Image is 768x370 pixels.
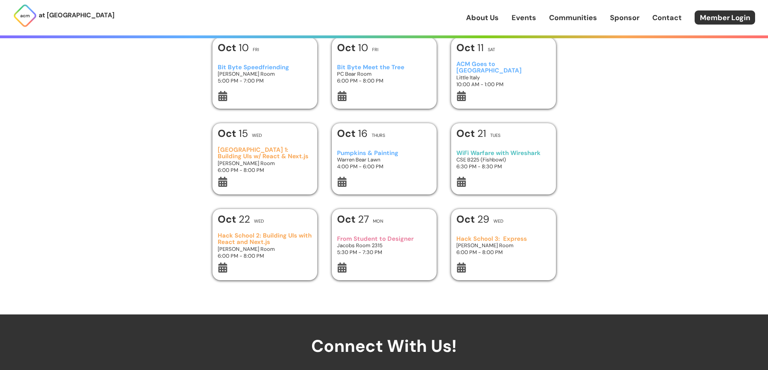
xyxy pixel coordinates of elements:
[490,133,500,138] h2: Tues
[456,214,489,224] h1: 29
[218,160,312,167] h3: [PERSON_NAME] Room
[337,213,358,226] b: Oct
[254,219,264,223] h2: Wed
[456,43,484,53] h1: 11
[230,314,538,356] h2: Connect With Us!
[456,213,477,226] b: Oct
[337,163,431,170] h3: 4:00 PM - 6:00 PM
[218,147,312,160] h3: [GEOGRAPHIC_DATA] 1: Building UIs w/ React & Next.js
[373,219,383,223] h2: Mon
[218,64,312,71] h3: Bit Byte Speedfriending
[218,127,239,140] b: Oct
[218,167,312,174] h3: 6:00 PM - 8:00 PM
[610,12,639,23] a: Sponsor
[337,43,368,53] h1: 10
[337,64,431,71] h3: Bit Byte Meet the Tree
[337,156,431,163] h3: Warren Bear Lawn
[337,236,431,242] h3: From Student to Designer
[512,12,536,23] a: Events
[456,150,550,157] h3: WiFi Warfare with Wireshark
[372,133,385,138] h2: Thurs
[549,12,597,23] a: Communities
[218,70,312,77] h3: [PERSON_NAME] Room
[13,4,37,28] img: ACM Logo
[252,133,262,138] h2: Wed
[218,246,312,252] h3: [PERSON_NAME] Room
[456,41,477,54] b: Oct
[695,10,755,25] a: Member Login
[337,242,431,249] h3: Jacobs Room 2315
[253,48,259,52] h2: Fri
[466,12,499,23] a: About Us
[456,236,550,242] h3: Hack School 3: Express
[218,252,312,259] h3: 6:00 PM - 8:00 PM
[493,219,504,223] h2: Wed
[456,242,550,249] h3: [PERSON_NAME] Room
[337,150,431,157] h3: Pumpkins & Painting
[456,127,477,140] b: Oct
[337,214,369,224] h1: 27
[218,232,312,246] h3: Hack School 2: Building UIs with React and Next.js
[372,48,379,52] h2: Fri
[456,128,486,138] h1: 21
[39,10,114,21] p: at [GEOGRAPHIC_DATA]
[456,81,550,88] h3: 10:00 AM - 1:00 PM
[456,61,550,74] h3: ACM Goes to [GEOGRAPHIC_DATA]
[456,249,550,256] h3: 6:00 PM - 8:00 PM
[337,70,431,77] h3: PC Bear Room
[218,128,248,138] h1: 15
[456,156,550,163] h3: CSE B225 (Fishbowl)
[337,77,431,84] h3: 6:00 PM - 8:00 PM
[488,48,495,52] h2: Sat
[337,249,431,256] h3: 5:30 PM - 7:30 PM
[456,163,550,170] h3: 6:30 PM - 8:30 PM
[337,127,358,140] b: Oct
[218,77,312,84] h3: 5:00 PM - 7:00 PM
[218,41,239,54] b: Oct
[652,12,682,23] a: Contact
[337,128,368,138] h1: 16
[456,74,550,81] h3: Little Italy
[337,41,358,54] b: Oct
[218,43,249,53] h1: 10
[218,213,239,226] b: Oct
[218,214,250,224] h1: 22
[13,4,114,28] a: at [GEOGRAPHIC_DATA]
